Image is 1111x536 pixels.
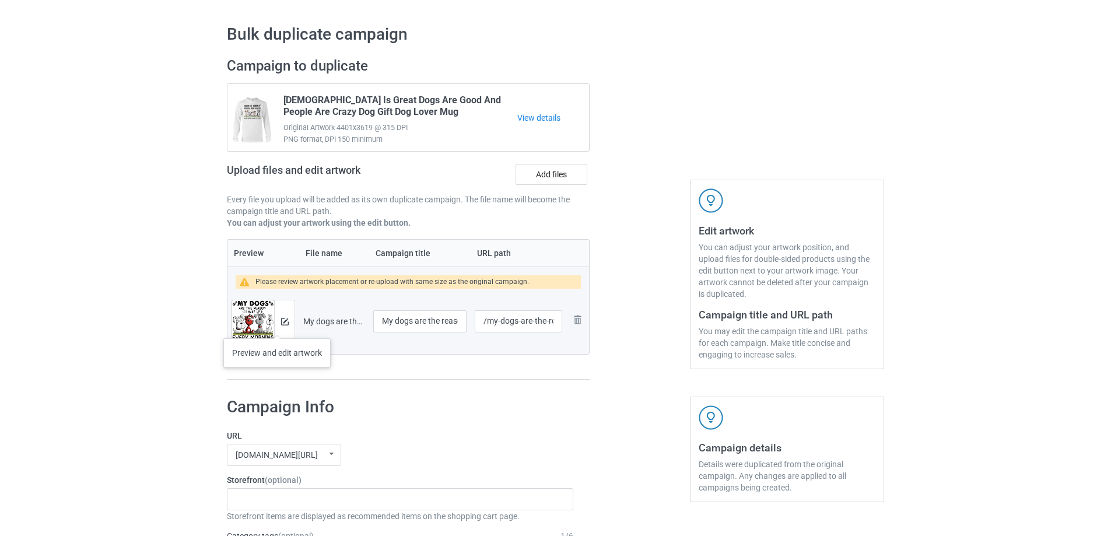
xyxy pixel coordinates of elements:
label: Storefront [227,474,573,486]
span: Original Artwork 4401x3619 @ 315 DPI [283,122,517,134]
b: You can adjust your artwork using the edit button. [227,218,411,227]
a: View details [517,112,589,124]
label: URL [227,430,573,442]
p: Every file you upload will be added as its own duplicate campaign. The file name will become the ... [227,194,590,217]
th: URL path [471,240,566,267]
span: [DEMOGRAPHIC_DATA] Is Great Dogs Are Good And People Are Crazy Dog Gift Dog Lover Mug [283,94,517,122]
img: svg+xml;base64,PD94bWwgdmVyc2lvbj0iMS4wIiBlbmNvZGluZz0iVVRGLTgiPz4KPHN2ZyB3aWR0aD0iMjhweCIgaGVpZ2... [570,313,584,327]
div: Details were duplicated from the original campaign. Any changes are applied to all campaigns bein... [699,458,875,493]
h3: Campaign details [699,441,875,454]
span: PNG format, DPI 150 minimum [283,134,517,145]
div: My dogs are the reason I wake up.png [303,316,365,327]
div: You may edit the campaign title and URL paths for each campaign. Make title concise and engaging ... [699,325,875,360]
span: (optional) [265,475,302,485]
img: svg+xml;base64,PD94bWwgdmVyc2lvbj0iMS4wIiBlbmNvZGluZz0iVVRGLTgiPz4KPHN2ZyB3aWR0aD0iNDJweCIgaGVpZ2... [699,188,723,213]
div: [DOMAIN_NAME][URL] [236,451,318,459]
th: Preview [227,240,299,267]
div: Preview and edit artwork [223,338,331,367]
div: Storefront items are displayed as recommended items on the shopping cart page. [227,510,573,522]
label: Add files [516,164,587,185]
th: File name [299,240,369,267]
div: You can adjust your artwork position, and upload files for double-sided products using the edit b... [699,241,875,300]
th: Campaign title [369,240,471,267]
img: svg+xml;base64,PD94bWwgdmVyc2lvbj0iMS4wIiBlbmNvZGluZz0iVVRGLTgiPz4KPHN2ZyB3aWR0aD0iMTRweCIgaGVpZ2... [281,318,289,325]
img: svg+xml;base64,PD94bWwgdmVyc2lvbj0iMS4wIiBlbmNvZGluZz0iVVRGLTgiPz4KPHN2ZyB3aWR0aD0iNDJweCIgaGVpZ2... [699,405,723,430]
img: warning [240,278,255,286]
img: original.png [232,300,274,351]
h2: Campaign to duplicate [227,57,590,75]
h3: Edit artwork [699,224,875,237]
h1: Campaign Info [227,397,573,418]
h3: Campaign title and URL path [699,308,875,321]
h1: Bulk duplicate campaign [227,24,884,45]
h2: Upload files and edit artwork [227,164,444,185]
div: Please review artwork placement or re-upload with same size as the original campaign. [255,275,529,289]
